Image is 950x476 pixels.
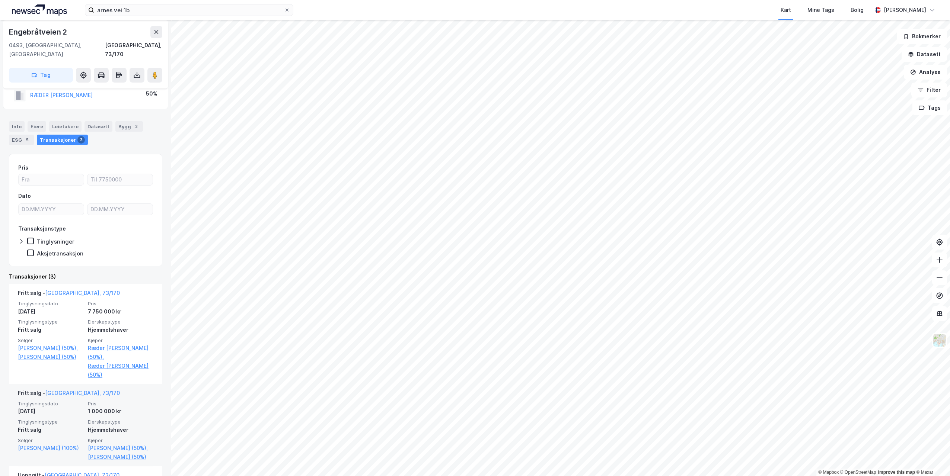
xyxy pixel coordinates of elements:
[18,163,28,172] div: Pris
[18,224,66,233] div: Transaksjonstype
[45,390,120,396] a: [GEOGRAPHIC_DATA], 73/170
[105,41,162,59] div: [GEOGRAPHIC_DATA], 73/170
[37,135,88,145] div: Transaksjoner
[18,437,83,444] span: Selger
[840,470,876,475] a: OpenStreetMap
[88,319,153,325] span: Eierskapstype
[878,470,915,475] a: Improve this map
[9,121,25,132] div: Info
[807,6,834,15] div: Mine Tags
[87,174,153,185] input: Til 7750000
[18,425,83,434] div: Fritt salg
[19,204,84,215] input: DD.MM.YYYY
[9,41,105,59] div: 0493, [GEOGRAPHIC_DATA], [GEOGRAPHIC_DATA]
[818,470,839,475] a: Mapbox
[18,389,120,401] div: Fritt salg -
[9,26,68,38] div: Engebråtveien 2
[18,300,83,307] span: Tinglysningsdato
[897,29,947,44] button: Bokmerker
[88,325,153,334] div: Hjemmelshaver
[88,437,153,444] span: Kjøper
[146,89,157,98] div: 50%
[37,250,83,257] div: Aksjetransaksjon
[94,4,284,16] input: Søk på adresse, matrikkel, gårdeiere, leietakere eller personer
[88,419,153,425] span: Eierskapstype
[88,407,153,416] div: 1 000 000 kr
[49,121,82,132] div: Leietakere
[45,290,120,296] a: [GEOGRAPHIC_DATA], 73/170
[18,319,83,325] span: Tinglysningstype
[912,100,947,115] button: Tags
[851,6,864,15] div: Bolig
[88,344,153,361] a: Ræder [PERSON_NAME] (50%),
[781,6,791,15] div: Kart
[913,440,950,476] iframe: Chat Widget
[19,174,84,185] input: Fra
[18,407,83,416] div: [DATE]
[87,204,153,215] input: DD.MM.YYYY
[911,83,947,97] button: Filter
[115,121,143,132] div: Bygg
[37,238,74,245] div: Tinglysninger
[85,121,112,132] div: Datasett
[902,47,947,62] button: Datasett
[12,4,67,16] img: logo.a4113a55bc3d86da70a041830d287a7e.svg
[88,361,153,379] a: Ræder [PERSON_NAME] (50%)
[9,135,34,145] div: ESG
[18,307,83,316] div: [DATE]
[77,136,85,144] div: 3
[18,344,83,353] a: [PERSON_NAME] (50%),
[88,444,153,453] a: [PERSON_NAME] (50%),
[18,192,31,200] div: Dato
[913,440,950,476] div: Kontrollprogram for chat
[904,65,947,80] button: Analyse
[9,272,162,281] div: Transaksjoner (3)
[88,337,153,344] span: Kjøper
[133,123,140,130] div: 2
[88,300,153,307] span: Pris
[933,333,947,347] img: Z
[18,419,83,425] span: Tinglysningstype
[88,401,153,407] span: Pris
[28,121,46,132] div: Eiere
[18,444,83,453] a: [PERSON_NAME] (100%)
[18,401,83,407] span: Tinglysningsdato
[88,425,153,434] div: Hjemmelshaver
[18,289,120,300] div: Fritt salg -
[18,353,83,361] a: [PERSON_NAME] (50%)
[23,136,31,144] div: 5
[88,307,153,316] div: 7 750 000 kr
[9,68,73,83] button: Tag
[18,337,83,344] span: Selger
[884,6,926,15] div: [PERSON_NAME]
[18,325,83,334] div: Fritt salg
[88,453,153,461] a: [PERSON_NAME] (50%)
